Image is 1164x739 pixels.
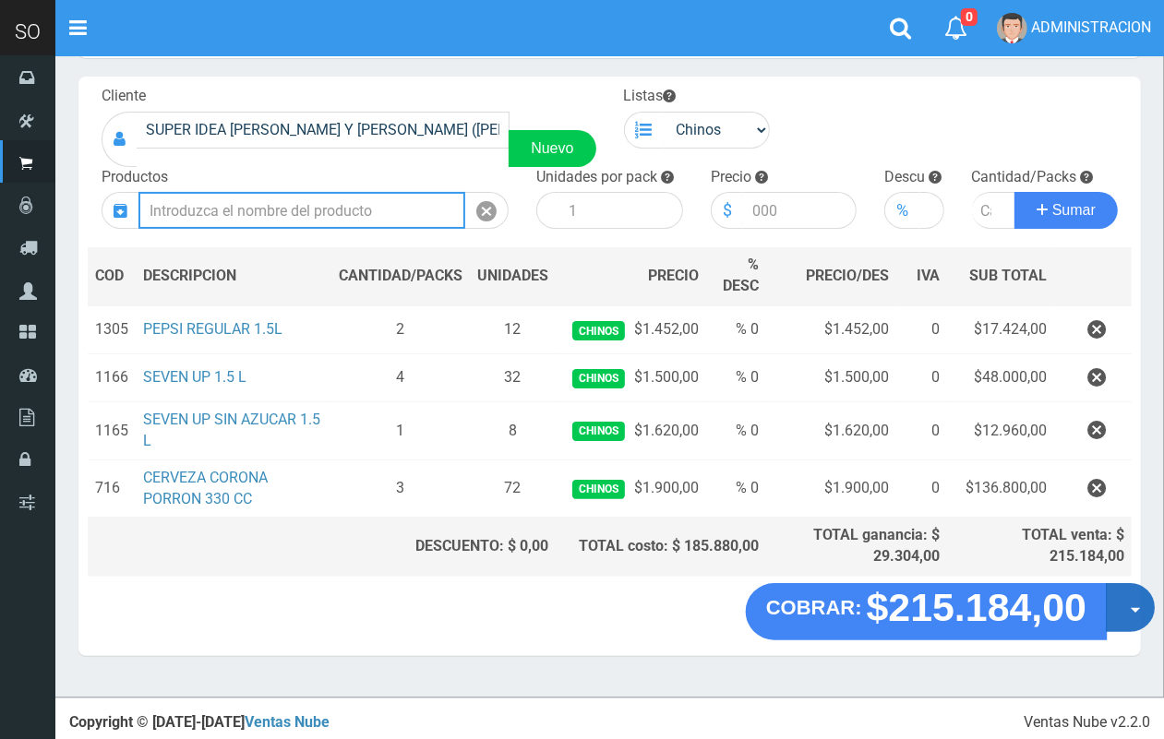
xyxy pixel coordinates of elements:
[897,305,948,354] td: 0
[624,86,677,107] label: Listas
[948,305,1054,354] td: $17.424,00
[143,320,282,338] a: PEPSI REGULAR 1.5L
[766,354,897,402] td: $1.500,00
[245,713,330,731] a: Ventas Nube
[563,536,759,557] div: TOTAL costo: $ 185.880,00
[572,369,625,388] span: Chinos
[69,713,330,731] strong: Copyright © [DATE]-[DATE]
[948,402,1054,460] td: $12.960,00
[948,354,1054,402] td: $48.000,00
[897,354,948,402] td: 0
[706,305,766,354] td: % 0
[884,167,925,188] label: Descu
[470,305,556,354] td: 12
[807,267,890,284] span: PRECIO/DES
[331,459,470,518] td: 3
[88,354,136,402] td: 1166
[143,368,246,386] a: SEVEN UP 1.5 L
[711,192,743,229] div: $
[743,192,858,229] input: 000
[331,402,470,460] td: 1
[559,192,683,229] input: 1
[572,321,625,340] span: Chinos
[766,305,897,354] td: $1.452,00
[331,247,470,305] th: CANTIDAD/PACKS
[867,586,1087,629] strong: $215.184,00
[897,459,948,518] td: 0
[572,480,625,499] span: Chinos
[706,402,766,460] td: % 0
[470,247,556,305] th: UNIDADES
[170,267,236,284] span: CRIPCION
[919,192,943,229] input: 000
[969,266,1047,287] span: SUB TOTAL
[556,459,706,518] td: $1.900,00
[137,112,510,149] input: Consumidor Final
[766,459,897,518] td: $1.900,00
[918,267,941,284] span: IVA
[143,411,320,449] a: SEVEN UP SIN AZUCAR 1.5 L
[88,247,136,305] th: COD
[897,402,948,460] td: 0
[774,525,941,567] div: TOTAL ganancia: $ 29.304,00
[1014,192,1118,229] button: Sumar
[470,459,556,518] td: 72
[961,8,978,26] span: 0
[536,167,657,188] label: Unidades por pack
[948,459,1054,518] td: $136.800,00
[470,354,556,402] td: 32
[339,536,548,557] div: DESCUENTO: $ 0,00
[136,247,331,305] th: DES
[102,167,168,188] label: Productos
[1031,18,1151,36] span: ADMINISTRACION
[766,597,862,619] strong: COBRAR:
[556,354,706,402] td: $1.500,00
[997,13,1027,43] img: User Image
[648,266,699,287] span: PRECIO
[706,354,766,402] td: % 0
[138,192,465,229] input: Introduzca el nombre del producto
[102,86,146,107] label: Cliente
[556,402,706,460] td: $1.620,00
[706,459,766,518] td: % 0
[711,167,751,188] label: Precio
[972,167,1077,188] label: Cantidad/Packs
[143,469,268,507] a: CERVEZA CORONA PORRON 330 CC
[972,192,1016,229] input: Cantidad
[572,422,625,441] span: Chinos
[509,130,595,167] a: Nuevo
[88,402,136,460] td: 1165
[331,354,470,402] td: 4
[955,525,1124,567] div: TOTAL venta: $ 215.184,00
[88,305,136,354] td: 1305
[470,402,556,460] td: 8
[1052,202,1096,218] span: Sumar
[746,583,1107,640] button: COBRAR: $215.184,00
[884,192,919,229] div: %
[331,305,470,354] td: 2
[556,305,706,354] td: $1.452,00
[766,402,897,460] td: $1.620,00
[1024,712,1150,733] div: Ventas Nube v2.2.0
[88,459,136,518] td: 716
